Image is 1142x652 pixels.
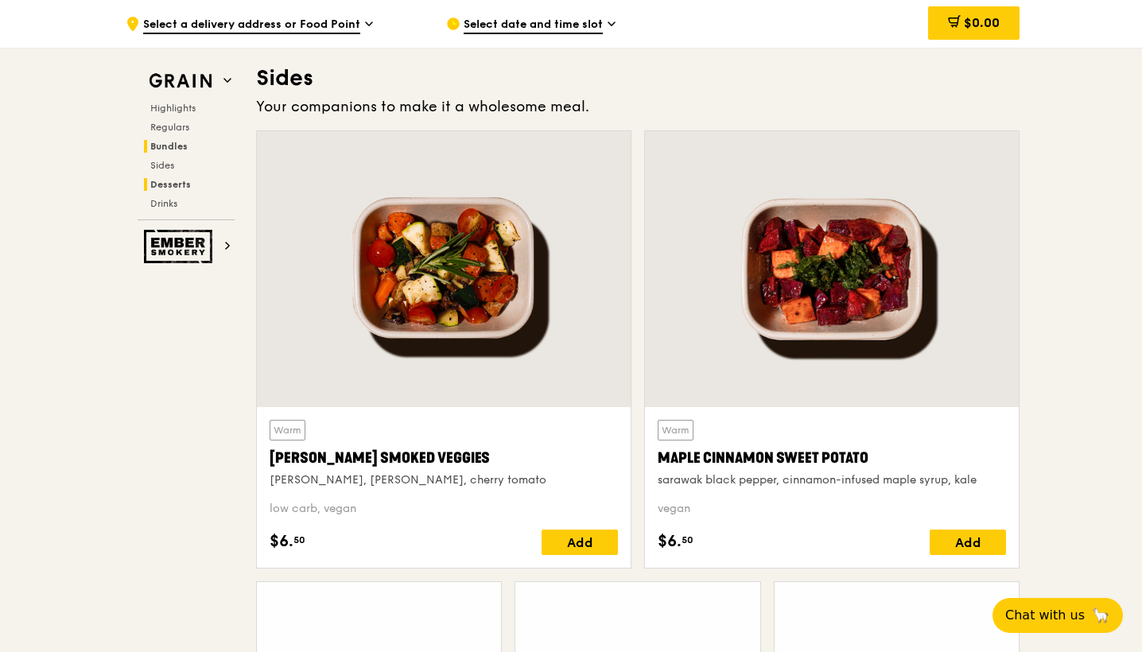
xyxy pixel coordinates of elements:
div: Warm [658,420,693,440]
div: [PERSON_NAME], [PERSON_NAME], cherry tomato [270,472,618,488]
div: Your companions to make it a wholesome meal. [256,95,1020,118]
div: vegan [658,501,1006,517]
span: $6. [658,530,682,553]
span: Drinks [150,198,177,209]
h3: Sides [256,64,1020,92]
div: low carb, vegan [270,501,618,517]
span: Select a delivery address or Food Point [143,17,360,34]
span: 50 [682,534,693,546]
div: Maple Cinnamon Sweet Potato [658,447,1006,469]
div: sarawak black pepper, cinnamon-infused maple syrup, kale [658,472,1006,488]
span: Highlights [150,103,196,114]
span: Regulars [150,122,189,133]
span: $0.00 [964,15,1000,30]
div: Warm [270,420,305,440]
span: Sides [150,160,174,171]
img: Grain web logo [144,67,217,95]
div: [PERSON_NAME] Smoked Veggies [270,447,618,469]
span: $6. [270,530,293,553]
span: Bundles [150,141,188,152]
img: Ember Smokery web logo [144,230,217,263]
div: Add [542,530,618,555]
span: Select date and time slot [464,17,603,34]
span: 🦙 [1091,606,1110,625]
div: Add [930,530,1006,555]
span: Desserts [150,179,191,190]
span: Chat with us [1005,606,1085,625]
button: Chat with us🦙 [992,598,1123,633]
span: 50 [293,534,305,546]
